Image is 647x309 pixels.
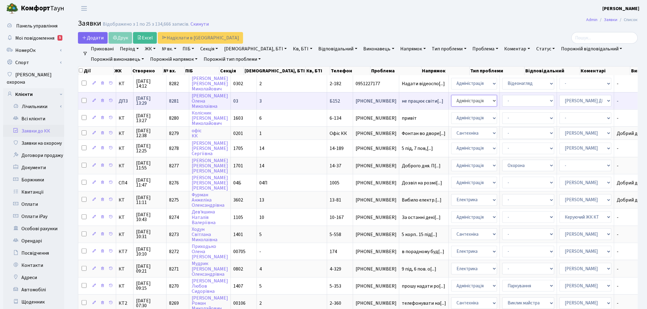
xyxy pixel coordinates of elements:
[3,162,64,174] a: Документи
[136,264,164,274] span: [DATE] 09:21
[330,145,344,152] span: 14-189
[356,232,397,237] span: [PHONE_NUMBER]
[201,54,263,64] a: Порожній тип проблеми
[133,32,157,44] a: Excel
[119,284,131,289] span: КТ
[119,180,131,185] span: СП4
[103,21,189,27] div: Відображено з 1 по 25 з 134,666 записів.
[330,266,341,272] span: 4-329
[78,18,101,29] span: Заявки
[356,180,397,185] span: [PHONE_NUMBER]
[136,161,164,170] span: [DATE] 11:55
[290,44,315,54] a: Кв, БТІ
[192,140,228,157] a: [PERSON_NAME][PERSON_NAME]Сергіївна
[169,214,179,221] span: 8274
[356,99,397,104] span: [PHONE_NUMBER]
[259,130,262,137] span: 1
[330,214,344,221] span: 10-167
[259,266,262,272] span: 4
[119,116,131,121] span: КТ
[356,116,397,121] span: [PHONE_NUMBER]
[559,44,625,54] a: Порожній відповідальний
[7,100,64,113] a: Лічильники
[78,32,108,44] a: Додати
[169,80,179,87] span: 8282
[316,44,360,54] a: Відповідальний
[3,235,64,247] a: Орендарі
[185,67,220,75] th: ПІБ
[192,278,228,295] a: [PERSON_NAME]ЛюбовСидорівна
[169,162,179,169] span: 8277
[136,195,164,205] span: [DATE] 11:11
[233,248,246,255] span: 00705
[330,162,341,169] span: 14-37
[259,145,264,152] span: 14
[192,157,228,174] a: [PERSON_NAME][PERSON_NAME][PERSON_NAME]
[402,266,436,272] span: 9 під, 6 пов. о[...]
[169,300,179,307] span: 8269
[119,232,131,237] span: КТ
[78,67,114,75] th: Дії
[430,44,469,54] a: Тип проблеми
[356,284,397,289] span: [PHONE_NUMBER]
[119,267,131,271] span: КТ
[330,115,341,122] span: 6-134
[192,209,216,226] a: Дев'яшинаНаталіяВалеріївна
[3,271,64,284] a: Адреси
[3,186,64,198] a: Квитанції
[192,110,228,127] a: Колісник[PERSON_NAME]Миколайович
[136,144,164,153] span: [DATE] 12:25
[114,67,132,75] th: ЖК
[402,130,446,137] span: Фонтан во дворе[...]
[259,283,262,289] span: 5
[356,81,397,86] span: 0951227177
[136,212,164,222] span: [DATE] 10:43
[3,32,64,44] a: Мої повідомлення5
[402,300,446,307] span: телефонувати на[...]
[580,67,631,75] th: Коментарі
[356,198,397,202] span: [PHONE_NUMBER]
[502,44,533,54] a: Коментар
[603,5,640,12] a: [PERSON_NAME]
[3,247,64,259] a: Посвідчення
[259,300,262,307] span: 2
[233,214,243,221] span: 1105
[169,283,179,289] span: 8270
[330,80,341,87] span: 2-182
[119,131,131,136] span: КТ
[402,180,442,186] span: Дозвіл на розмі[...]
[57,35,62,41] div: 5
[169,266,179,272] span: 8271
[618,16,638,23] li: Список
[136,178,164,187] span: [DATE] 11:47
[3,113,64,125] a: Всі клієнти
[222,44,289,54] a: [DEMOGRAPHIC_DATA], БТІ
[586,16,598,23] a: Admin
[470,67,525,75] th: Тип проблеми
[371,67,422,75] th: Проблема
[259,98,262,104] span: 3
[6,2,18,15] img: logo.png
[402,162,441,169] span: Доброго дня. П[...]
[15,35,54,42] span: Мої повідомлення
[3,174,64,186] a: Боржники
[119,301,131,306] span: КТ2
[16,23,57,29] span: Панель управління
[259,162,264,169] span: 14
[3,210,64,223] a: Оплати iPay
[402,197,442,203] span: Вибило електр.[...]
[192,243,228,260] a: ПриходькоОлена[PERSON_NAME]
[402,116,446,121] span: привіт
[88,44,116,54] a: Приховані
[233,98,238,104] span: 03
[169,231,179,238] span: 8273
[192,127,201,139] a: офісКК
[3,137,64,149] a: Заявки на охорону
[330,180,339,186] span: 1005
[119,99,131,104] span: ДП3
[356,249,397,254] span: [PHONE_NUMBER]
[3,44,64,56] a: НомерОк
[356,163,397,168] span: [PHONE_NUMBER]
[3,296,64,308] a: Щоденник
